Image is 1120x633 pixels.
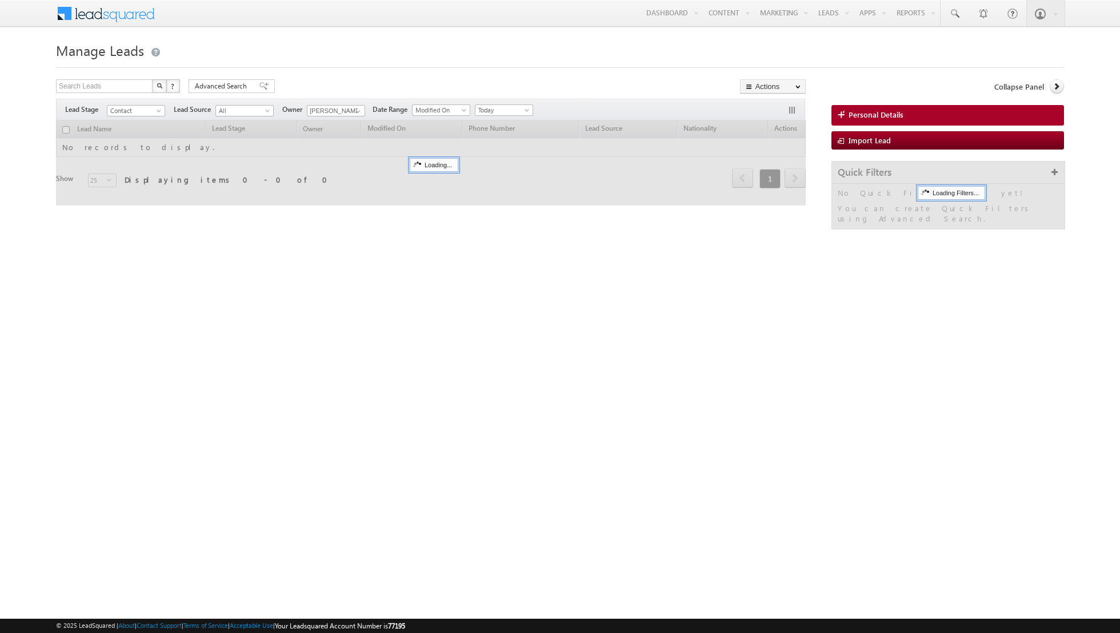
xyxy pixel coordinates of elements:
[118,622,135,629] a: About
[475,105,530,115] span: Today
[171,81,176,91] span: ?
[410,158,458,172] div: Loading...
[216,106,270,116] span: All
[174,104,215,115] span: Lead Source
[107,106,162,116] span: Contact
[137,622,182,629] a: Contact Support
[831,105,1064,126] a: Personal Details
[413,105,467,115] span: Modified On
[183,622,228,629] a: Terms of Service
[282,104,307,115] span: Owner
[388,622,405,630] span: 77195
[307,105,365,116] input: Type to Search
[350,106,364,117] a: Show All Items
[373,104,412,115] span: Date Range
[275,622,405,630] span: Your Leadsquared Account Number is
[56,41,144,59] span: Manage Leads
[166,79,180,93] button: ?
[195,81,250,91] span: Advanced Search
[215,105,274,116] a: All
[918,186,985,200] div: Loading Filters...
[994,82,1044,92] span: Collapse Panel
[107,105,165,116] a: Contact
[849,135,891,145] span: Import Lead
[157,83,162,88] img: Search
[475,104,533,116] a: Today
[230,622,273,629] a: Acceptable Use
[412,104,470,116] a: Modified On
[849,110,903,120] span: Personal Details
[56,620,405,631] span: © 2025 LeadSquared | | | | |
[740,79,806,94] button: Actions
[65,104,107,115] span: Lead Stage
